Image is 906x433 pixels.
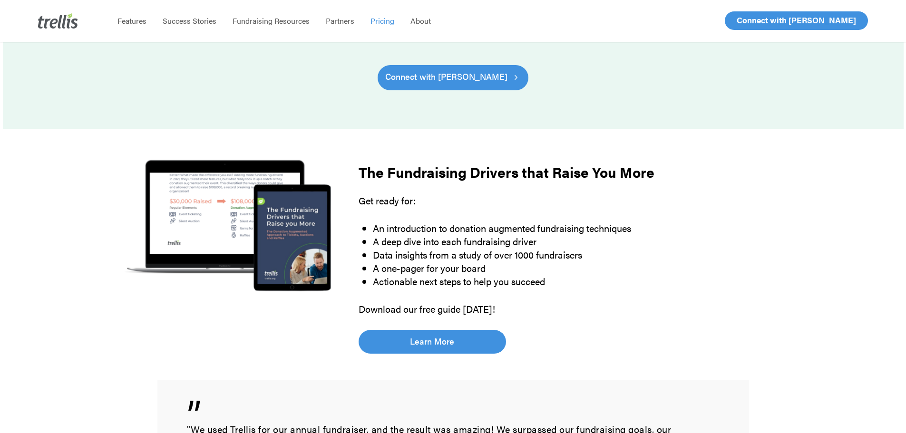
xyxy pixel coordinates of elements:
span: About [410,15,431,26]
a: Connect with [PERSON_NAME] [725,11,868,30]
a: Pricing [362,16,402,26]
li: Data insights from a study of over 1000 fundraisers [373,248,749,261]
span: Connect with [PERSON_NAME] [737,14,856,26]
span: Fundraising Resources [233,15,310,26]
span: Learn More [410,335,454,348]
li: A deep dive into each fundraising driver [373,235,749,248]
span: ” [187,394,720,432]
strong: The Fundraising Drivers that Raise You More [359,162,654,182]
a: Success Stories [155,16,224,26]
p: Download our free guide [DATE]! [359,302,749,316]
span: Pricing [370,15,394,26]
a: Partners [318,16,362,26]
li: An introduction to donation augmented fundraising techniques [373,221,749,235]
span: Success Stories [163,15,216,26]
a: Connect with [PERSON_NAME] [378,65,528,90]
a: Features [109,16,155,26]
p: Get ready for: [359,194,749,221]
a: Fundraising Resources [224,16,318,26]
a: About [402,16,439,26]
li: Actionable next steps to help you succeed [373,275,749,288]
span: Features [117,15,146,26]
img: The Fundraising Drivers that Raise You More Guide Cover [110,152,346,300]
a: Learn More [359,330,506,354]
span: Connect with [PERSON_NAME] [385,70,507,83]
span: Partners [326,15,354,26]
li: A one-pager for your board [373,261,749,275]
img: Trellis [38,13,78,29]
